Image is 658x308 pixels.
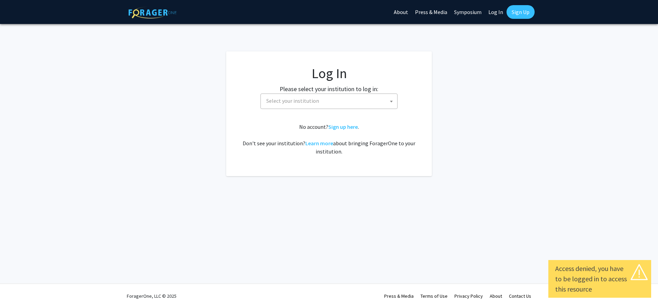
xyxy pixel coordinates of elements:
[305,140,333,147] a: Learn more about bringing ForagerOne to your institution
[260,94,398,109] span: Select your institution
[240,65,418,82] h1: Log In
[507,5,535,19] a: Sign Up
[555,263,644,294] div: Access denied, you have to be logged in to access this resource
[509,293,531,299] a: Contact Us
[129,7,176,19] img: ForagerOne Logo
[264,94,397,108] span: Select your institution
[266,97,319,104] span: Select your institution
[240,123,418,156] div: No account? . Don't see your institution? about bringing ForagerOne to your institution.
[421,293,448,299] a: Terms of Use
[454,293,483,299] a: Privacy Policy
[490,293,502,299] a: About
[384,293,414,299] a: Press & Media
[127,284,176,308] div: ForagerOne, LLC © 2025
[328,123,358,130] a: Sign up here
[280,84,378,94] label: Please select your institution to log in:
